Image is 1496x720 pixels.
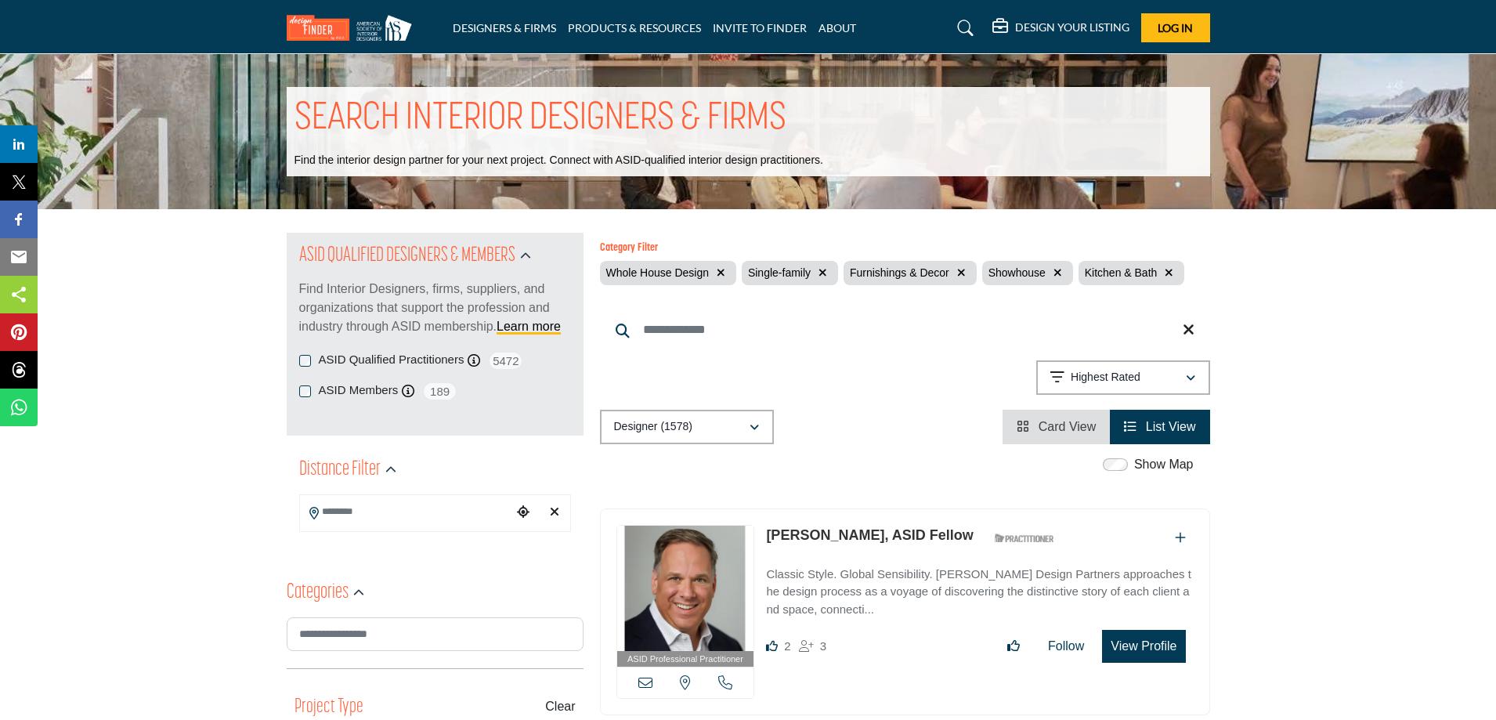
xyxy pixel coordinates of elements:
a: INVITE TO FINDER [713,21,807,34]
span: 189 [422,382,457,401]
a: ABOUT [818,21,856,34]
h6: Category Filter [600,242,1185,255]
input: Search Keyword [600,311,1210,349]
h1: SEARCH INTERIOR DESIGNERS & FIRMS [295,95,786,143]
a: View Card [1017,420,1096,433]
label: ASID Qualified Practitioners [319,351,464,369]
h2: ASID QUALIFIED DESIGNERS & MEMBERS [299,242,515,270]
a: Add To List [1175,531,1186,545]
span: List View [1146,420,1196,433]
span: Card View [1039,420,1097,433]
h2: Distance Filter [299,456,381,484]
button: Like listing [997,631,1030,662]
a: View List [1124,420,1195,433]
button: View Profile [1102,630,1185,663]
span: Kitchen & Bath [1085,266,1158,279]
label: Show Map [1134,455,1194,474]
span: Showhouse [988,266,1046,279]
input: Search Location [300,497,511,527]
div: Clear search location [543,496,566,530]
h2: Categories [287,579,349,607]
button: Designer (1578) [600,410,774,444]
p: Highest Rated [1071,370,1140,385]
div: Followers [799,637,826,656]
button: Follow [1038,631,1094,662]
li: Card View [1003,410,1110,444]
p: Find Interior Designers, firms, suppliers, and organizations that support the profession and indu... [299,280,571,336]
button: Log In [1141,13,1210,42]
a: Learn more [497,320,561,333]
a: ASID Professional Practitioner [617,526,754,668]
a: [PERSON_NAME], ASID Fellow [766,527,973,543]
span: Log In [1158,21,1193,34]
a: DESIGNERS & FIRMS [453,21,556,34]
buton: Clear [545,697,575,716]
img: John Cialone, ASID Fellow [617,526,754,651]
input: Search Category [287,617,584,651]
li: List View [1110,410,1209,444]
i: Likes [766,640,778,652]
p: Classic Style. Global Sensibility. [PERSON_NAME] Design Partners approaches the design process as... [766,566,1193,619]
a: Classic Style. Global Sensibility. [PERSON_NAME] Design Partners approaches the design process as... [766,556,1193,619]
a: Search [942,16,984,41]
p: Designer (1578) [614,419,692,435]
span: 5472 [488,351,523,371]
span: Whole House Design [606,266,710,279]
h5: DESIGN YOUR LISTING [1015,20,1129,34]
a: PRODUCTS & RESOURCES [568,21,701,34]
input: ASID Members checkbox [299,385,311,397]
label: ASID Members [319,382,399,400]
button: Highest Rated [1036,360,1210,395]
span: Single-family [748,266,811,279]
p: Find the interior design partner for your next project. Connect with ASID-qualified interior desi... [295,153,823,168]
span: 2 [784,639,790,653]
div: DESIGN YOUR LISTING [992,19,1129,38]
span: ASID Professional Practitioner [627,653,743,666]
span: 3 [820,639,826,653]
input: ASID Qualified Practitioners checkbox [299,355,311,367]
img: ASID Qualified Practitioners Badge Icon [988,529,1059,548]
span: Furnishings & Decor [850,266,949,279]
p: John Cialone, ASID Fellow [766,525,973,546]
img: Site Logo [287,15,420,41]
div: Choose your current location [511,496,535,530]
